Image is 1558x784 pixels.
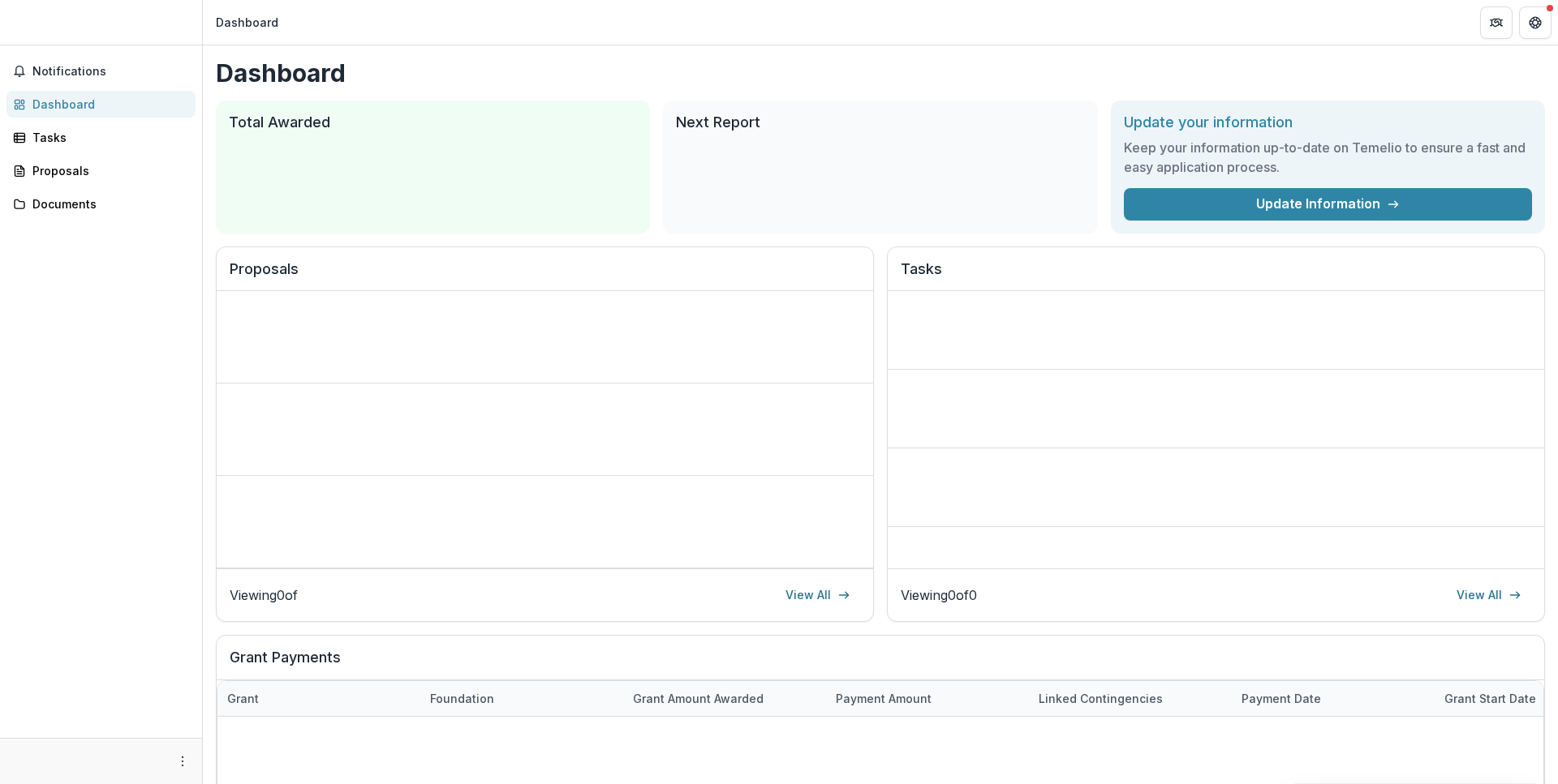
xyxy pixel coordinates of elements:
[776,582,860,608] a: View All
[901,585,977,605] p: Viewing 0 of 0
[676,114,1084,131] h2: Next Report
[32,96,183,113] div: Dashboard
[6,191,196,217] a: Documents
[6,91,196,118] a: Dashboard
[32,129,183,146] div: Tasks
[230,649,1531,679] h2: Grant Payments
[1124,138,1532,177] h3: Keep your information up-to-date on Temelio to ensure a fast and easy application process.
[6,157,196,184] a: Proposals
[6,58,196,84] button: Notifications
[1124,114,1532,131] h2: Update your information
[209,11,285,34] nav: breadcrumb
[1480,6,1513,39] button: Partners
[901,260,1531,291] h2: Tasks
[229,114,637,131] h2: Total Awarded
[32,65,189,79] span: Notifications
[173,752,192,771] button: More
[1124,188,1532,221] a: Update Information
[6,124,196,151] a: Tasks
[32,162,183,179] div: Proposals
[230,260,860,291] h2: Proposals
[216,58,1545,88] h1: Dashboard
[32,195,183,212] div: Documents
[1447,582,1531,608] a: View All
[230,585,298,605] p: Viewing 0 of
[216,14,278,31] div: Dashboard
[1519,6,1552,39] button: Get Help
